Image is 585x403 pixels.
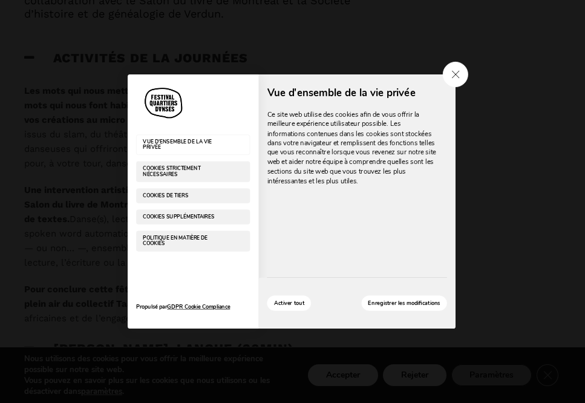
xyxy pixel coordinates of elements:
[136,294,250,320] a: Propulsé parGDPR Cookie Compliance
[136,231,250,251] button: Politique en matière de cookies
[143,235,226,246] span: Politique en matière de cookies
[167,303,230,312] span: GDPR Cookie Compliance
[143,214,226,220] span: Cookies supplémentaires
[136,162,250,182] button: Cookies strictement nécessaires
[442,62,468,87] button: Close GDPR Cookie Settings
[143,166,226,177] span: Cookies strictement nécessaires
[57,20,526,383] dialog: GDPR Settings Screen
[143,193,226,198] span: Cookies de tiers
[136,188,250,203] button: Cookies de tiers
[136,209,250,224] button: Cookies supplémentaires
[267,295,311,310] button: Activer tout
[136,134,250,155] button: Vue d'ensemble de la vie privée
[267,87,446,99] span: Vue d'ensemble de la vie privée
[361,295,446,310] button: Enregistrer les modifications
[143,139,226,150] span: Vue d'ensemble de la vie privée
[267,110,438,186] p: Ce site web utilise des cookies afin de vous offrir la meilleure expérience utilisateur possible....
